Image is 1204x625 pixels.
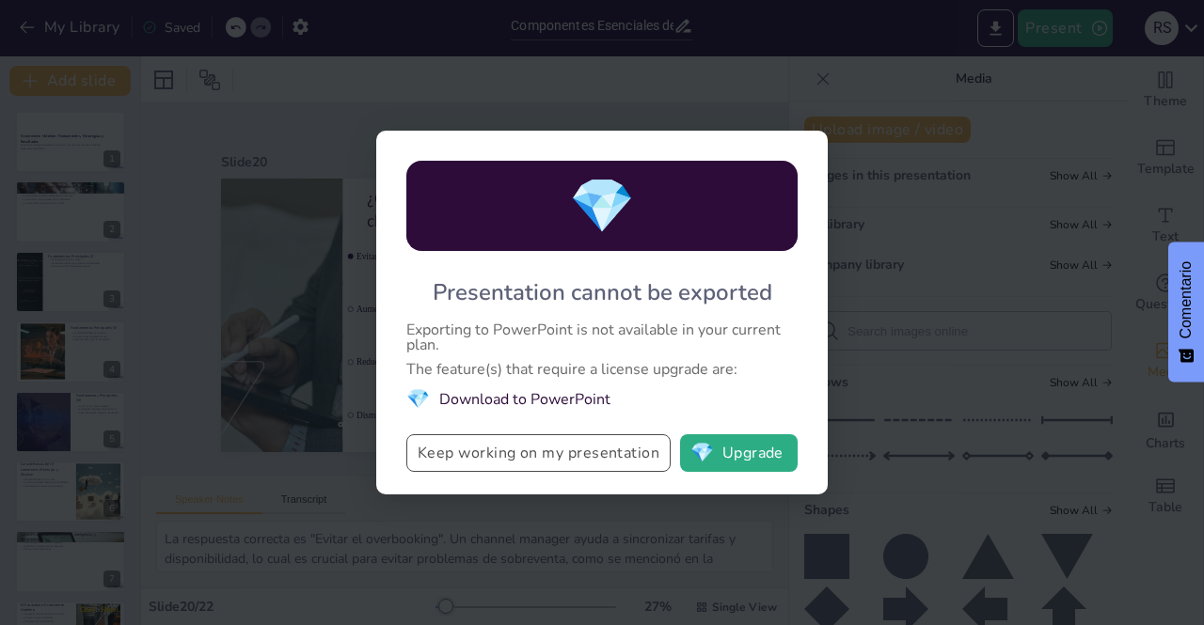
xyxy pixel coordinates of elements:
[406,322,798,352] div: Exporting to PowerPoint is not available in your current plan.
[569,170,635,242] span: diamond
[433,277,772,307] div: Presentation cannot be exported
[406,386,798,412] li: Download to PowerPoint
[406,434,671,472] button: Keep working on my presentation
[690,444,714,462] span: diamond
[1168,242,1204,383] button: Comentarios - Mostrar encuesta
[680,434,798,472] button: diamondUpgrade
[406,362,798,377] div: The feature(s) that require a license upgrade are:
[1178,261,1194,339] font: Comentario
[406,386,430,412] span: diamond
